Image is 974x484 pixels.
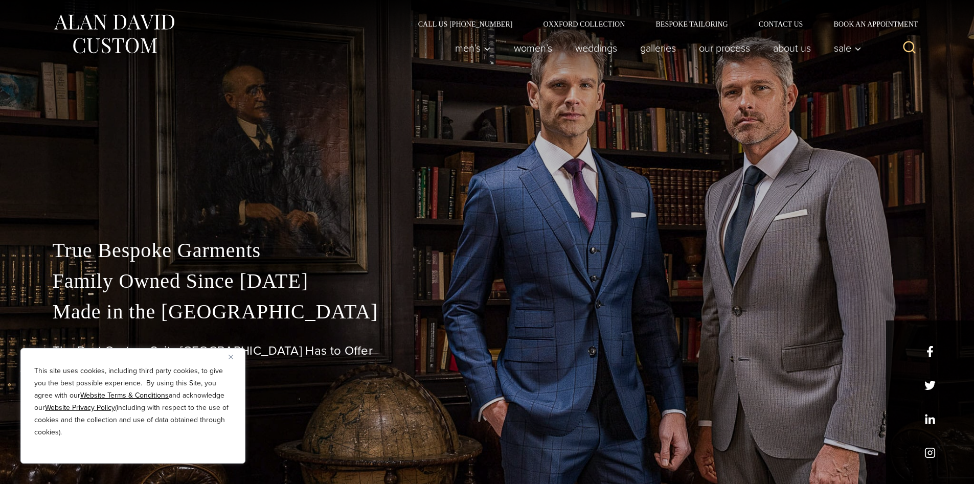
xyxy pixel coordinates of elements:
a: Contact Us [743,20,819,28]
p: True Bespoke Garments Family Owned Since [DATE] Made in the [GEOGRAPHIC_DATA] [53,235,922,327]
span: Sale [834,43,862,53]
a: Oxxford Collection [528,20,640,28]
span: Men’s [455,43,491,53]
h1: The Best Custom Suits [GEOGRAPHIC_DATA] Has to Offer [53,343,922,358]
a: Website Terms & Conditions [80,390,169,401]
a: Our Process [687,38,761,58]
nav: Secondary Navigation [403,20,922,28]
img: Close [229,355,233,359]
a: Women’s [502,38,563,58]
button: View Search Form [897,36,922,60]
button: Close [229,351,241,363]
a: Call Us [PHONE_NUMBER] [403,20,528,28]
a: About Us [761,38,822,58]
a: Book an Appointment [818,20,921,28]
nav: Primary Navigation [443,38,867,58]
a: Website Privacy Policy [45,402,115,413]
a: Galleries [628,38,687,58]
a: weddings [563,38,628,58]
a: Bespoke Tailoring [640,20,743,28]
p: This site uses cookies, including third party cookies, to give you the best possible experience. ... [34,365,232,439]
img: Alan David Custom [53,11,175,57]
